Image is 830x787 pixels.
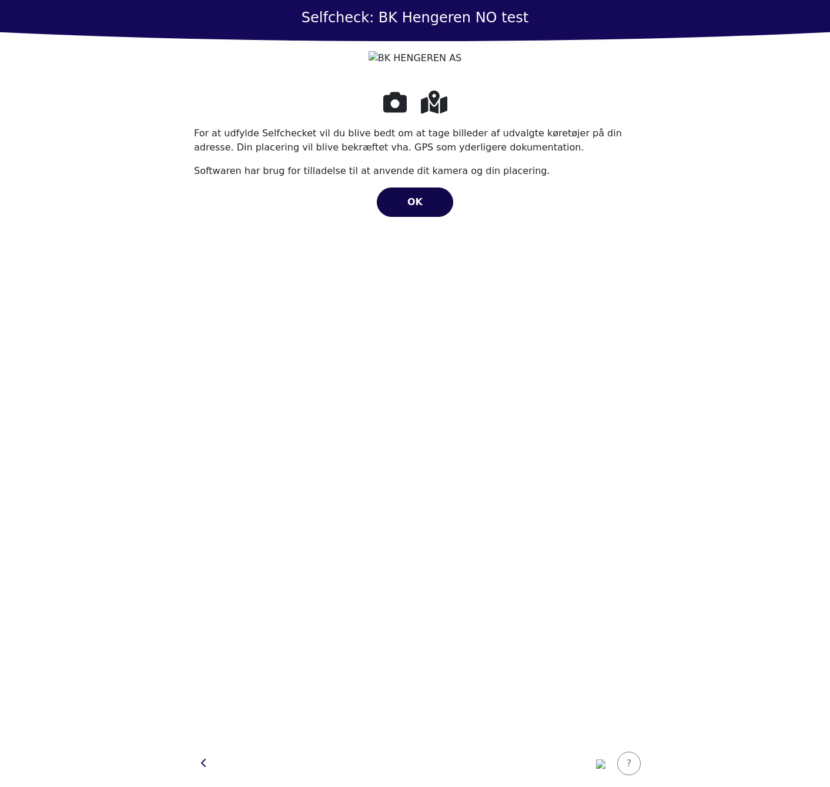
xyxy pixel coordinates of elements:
[407,196,423,207] span: OK
[194,126,636,155] p: For at udfylde Selfchecket vil du blive bedt om at tage billeder af udvalgte køretøjer på din adr...
[369,51,462,65] img: BK HENGEREN AS
[596,759,605,769] img: dk.png
[617,752,641,775] button: ?
[625,756,633,771] div: ?
[194,164,636,178] p: Softwaren har brug for tilladelse til at anvende dit kamera og din placering.
[302,9,528,26] h1: Selfcheck: BK Hengeren NO test
[377,187,453,217] button: OK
